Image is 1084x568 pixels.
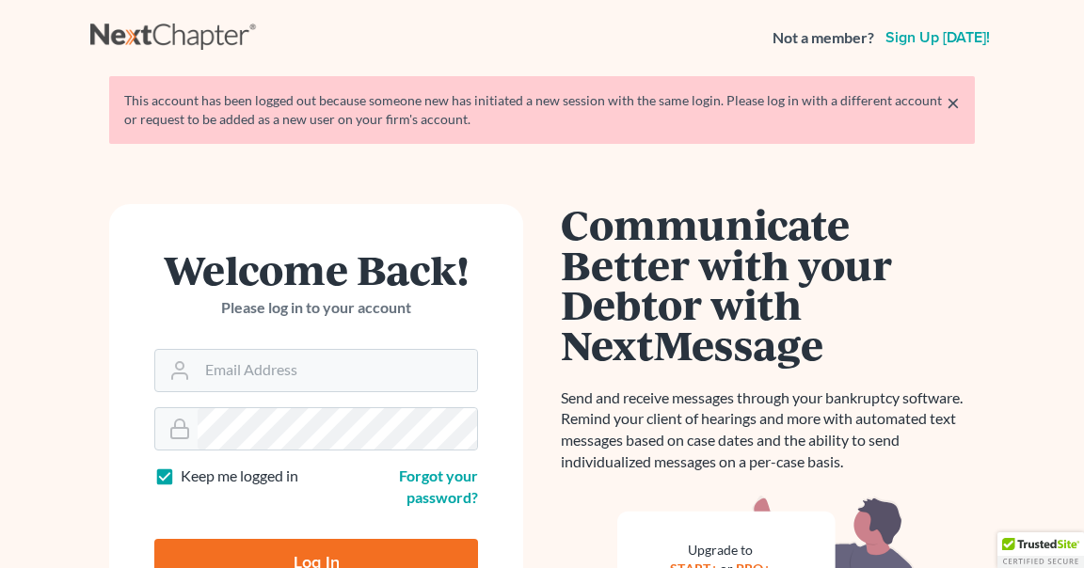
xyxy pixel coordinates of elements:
[124,91,960,129] div: This account has been logged out because someone new has initiated a new session with the same lo...
[154,249,478,290] h1: Welcome Back!
[882,30,994,45] a: Sign up [DATE]!
[399,466,478,506] a: Forgot your password?
[773,27,874,49] strong: Not a member?
[561,204,975,365] h1: Communicate Better with your Debtor with NextMessage
[181,465,298,487] label: Keep me logged in
[198,350,477,391] input: Email Address
[997,532,1084,568] div: TrustedSite Certified
[561,387,975,473] p: Send and receive messages through your bankruptcy software. Remind your client of hearings and mo...
[662,541,779,560] div: Upgrade to
[947,91,960,114] a: ×
[154,297,478,319] p: Please log in to your account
